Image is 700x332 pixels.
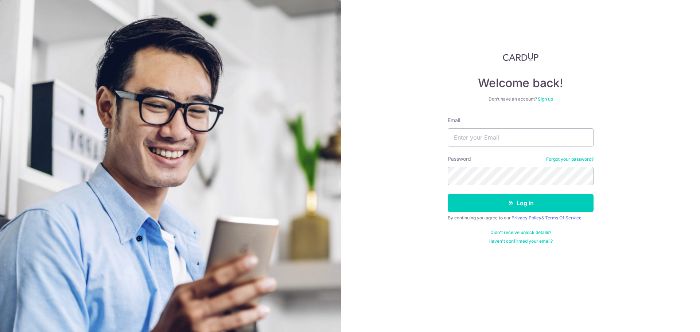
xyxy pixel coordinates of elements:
a: Privacy Policy [512,215,541,220]
label: Password [448,155,471,163]
a: Haven't confirmed your email? [489,238,553,244]
a: Terms Of Service [545,215,582,220]
h4: Welcome back! [448,76,594,90]
div: By continuing you agree to our & [448,215,594,221]
a: Forgot your password? [546,156,594,162]
input: Enter your Email [448,128,594,147]
label: Email [448,117,460,124]
img: CardUp Logo [503,52,538,61]
a: Didn't receive unlock details? [490,230,551,235]
a: Sign up [538,96,553,102]
button: Log in [448,194,594,212]
div: Don’t have an account? [448,96,594,102]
